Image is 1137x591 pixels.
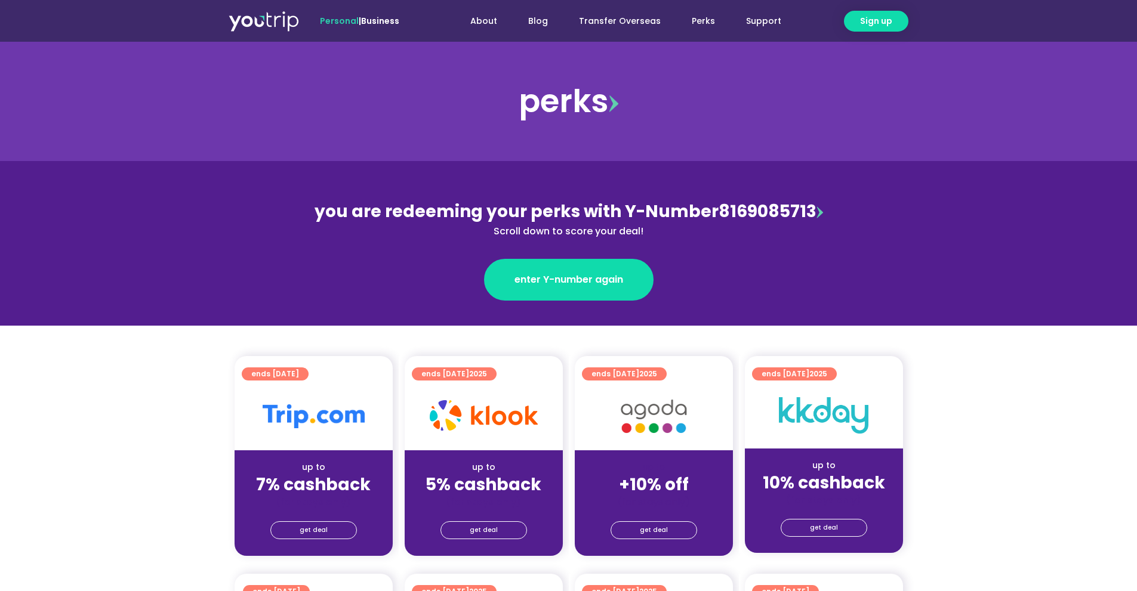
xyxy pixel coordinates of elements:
a: ends [DATE]2025 [752,367,837,380]
a: ends [DATE]2025 [582,367,667,380]
strong: 5% cashback [426,473,541,496]
span: ends [DATE] [591,367,657,380]
a: enter Y-number again [484,259,654,301]
a: About [455,10,513,32]
a: Sign up [844,11,908,32]
div: (for stays only) [584,496,723,508]
div: (for stays only) [754,494,893,506]
span: 2025 [469,369,487,379]
span: get deal [470,522,498,539]
span: up to [643,461,665,473]
a: get deal [781,519,867,537]
span: 2025 [809,369,827,379]
a: Support [731,10,797,32]
span: ends [DATE] [762,367,827,380]
span: get deal [810,519,838,536]
a: ends [DATE]2025 [412,367,497,380]
span: ends [DATE] [421,367,487,380]
strong: 7% cashback [256,473,371,496]
span: you are redeeming your perks with Y-Number [315,200,719,223]
span: | [320,15,399,27]
a: get deal [440,521,527,539]
div: up to [414,461,553,474]
div: Scroll down to score your deal! [310,224,828,239]
span: 2025 [639,369,657,379]
a: get deal [611,521,697,539]
a: Business [361,15,399,27]
span: ends [DATE] [251,367,299,380]
strong: 10% cashback [763,471,885,494]
span: Sign up [860,15,892,27]
strong: +10% off [619,473,689,496]
a: Blog [513,10,563,32]
span: get deal [300,522,328,539]
a: Transfer Overseas [563,10,676,32]
div: 8169085713 [310,199,828,239]
nav: Menu [432,10,797,32]
div: (for stays only) [414,496,553,508]
a: Perks [676,10,731,32]
span: get deal [640,522,668,539]
div: up to [244,461,383,474]
span: enter Y-number again [514,273,623,287]
div: (for stays only) [244,496,383,508]
div: up to [754,459,893,472]
span: Personal [320,15,359,27]
a: ends [DATE] [242,367,309,380]
a: get deal [270,521,357,539]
